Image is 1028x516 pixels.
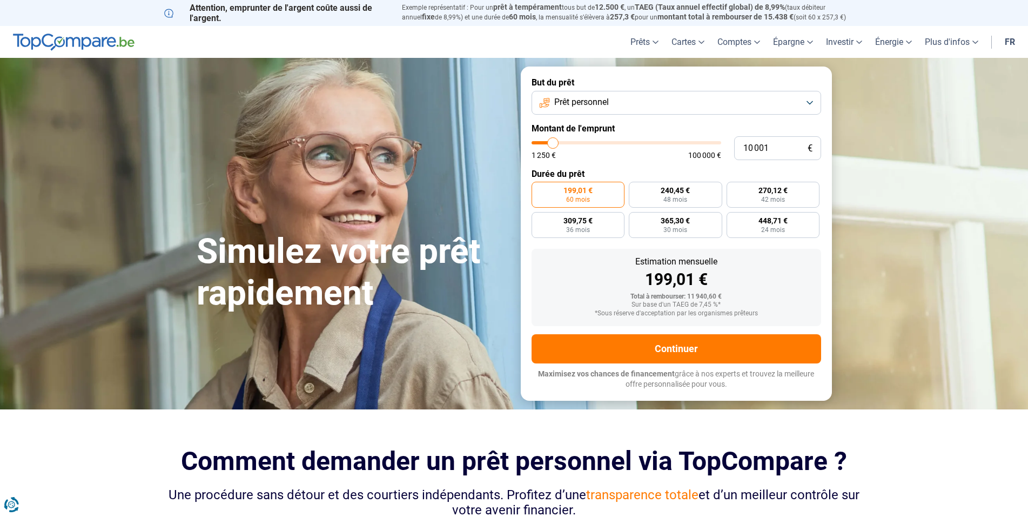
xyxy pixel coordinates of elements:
a: Énergie [869,26,918,58]
span: 1 250 € [532,151,556,159]
span: 60 mois [566,196,590,203]
p: Exemple représentatif : Pour un tous but de , un (taux débiteur annuel de 8,99%) et une durée de ... [402,3,864,22]
span: 448,71 € [758,217,788,224]
span: € [808,144,812,153]
p: Attention, emprunter de l'argent coûte aussi de l'argent. [164,3,389,23]
span: prêt à tempérament [493,3,562,11]
a: Comptes [711,26,767,58]
span: transparence totale [586,487,698,502]
label: Montant de l'emprunt [532,123,821,134]
label: But du prêt [532,77,821,88]
span: 240,45 € [661,187,690,194]
h1: Simulez votre prêt rapidement [197,231,508,314]
span: fixe [422,12,435,21]
span: 42 mois [761,196,785,203]
div: *Sous réserve d'acceptation par les organismes prêteurs [540,310,812,317]
h2: Comment demander un prêt personnel via TopCompare ? [164,446,864,476]
img: TopCompare [13,34,135,51]
div: Sur base d'un TAEG de 7,45 %* [540,301,812,309]
span: 12.500 € [595,3,624,11]
span: Prêt personnel [554,96,609,108]
span: 36 mois [566,227,590,233]
span: 60 mois [509,12,536,21]
a: Cartes [665,26,711,58]
span: 309,75 € [563,217,593,224]
div: Total à rembourser: 11 940,60 € [540,293,812,301]
label: Durée du prêt [532,169,821,179]
a: fr [998,26,1022,58]
span: 24 mois [761,227,785,233]
span: 48 mois [663,196,687,203]
button: Continuer [532,334,821,363]
p: grâce à nos experts et trouvez la meilleure offre personnalisée pour vous. [532,369,821,390]
a: Plus d'infos [918,26,985,58]
div: Estimation mensuelle [540,257,812,266]
a: Prêts [624,26,665,58]
span: 365,30 € [661,217,690,224]
a: Épargne [767,26,819,58]
button: Prêt personnel [532,91,821,115]
a: Investir [819,26,869,58]
span: montant total à rembourser de 15.438 € [657,12,794,21]
div: 199,01 € [540,272,812,288]
span: 199,01 € [563,187,593,194]
span: Maximisez vos chances de financement [538,369,675,378]
span: TAEG (Taux annuel effectif global) de 8,99% [635,3,785,11]
span: 100 000 € [688,151,721,159]
span: 270,12 € [758,187,788,194]
span: 30 mois [663,227,687,233]
span: 257,3 € [610,12,635,21]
